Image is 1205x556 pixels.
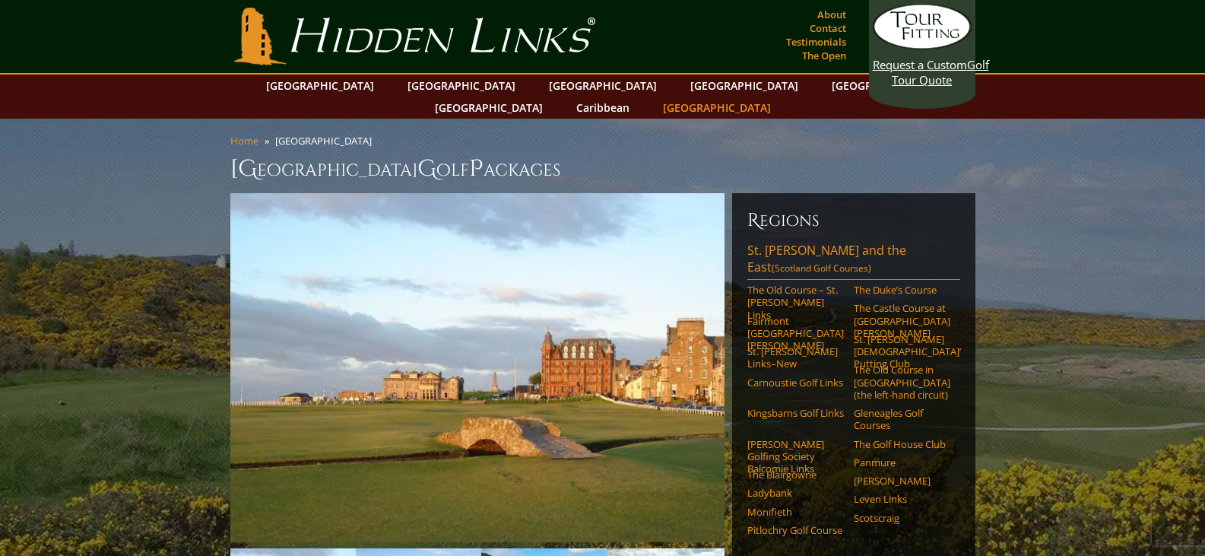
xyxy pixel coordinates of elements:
[747,315,844,352] a: Fairmont [GEOGRAPHIC_DATA][PERSON_NAME]
[854,475,950,487] a: [PERSON_NAME]
[813,4,850,25] a: About
[683,75,806,97] a: [GEOGRAPHIC_DATA]
[854,284,950,296] a: The Duke’s Course
[747,284,844,321] a: The Old Course – St. [PERSON_NAME] Links
[747,487,844,499] a: Ladybank
[230,134,258,148] a: Home
[747,469,844,481] a: The Blairgowrie
[417,154,436,184] span: G
[854,407,950,432] a: Gleneagles Golf Courses
[747,506,844,518] a: Monifieth
[747,242,960,280] a: St. [PERSON_NAME] and the East(Scotland Golf Courses)
[747,524,844,536] a: Pitlochry Golf Course
[569,97,637,119] a: Caribbean
[747,208,960,233] h6: Regions
[873,57,967,72] span: Request a Custom
[747,438,844,475] a: [PERSON_NAME] Golfing Society Balcomie Links
[747,407,844,419] a: Kingsbarns Golf Links
[854,302,950,339] a: The Castle Course at [GEOGRAPHIC_DATA][PERSON_NAME]
[782,31,850,52] a: Testimonials
[258,75,382,97] a: [GEOGRAPHIC_DATA]
[873,4,972,87] a: Request a CustomGolf Tour Quote
[400,75,523,97] a: [GEOGRAPHIC_DATA]
[427,97,550,119] a: [GEOGRAPHIC_DATA]
[854,493,950,505] a: Leven Links
[824,75,947,97] a: [GEOGRAPHIC_DATA]
[798,45,850,66] a: The Open
[854,438,950,450] a: The Golf House Club
[655,97,778,119] a: [GEOGRAPHIC_DATA]
[854,364,950,401] a: The Old Course in [GEOGRAPHIC_DATA] (the left-hand circuit)
[747,345,844,370] a: St. [PERSON_NAME] Links–New
[854,456,950,469] a: Panmure
[275,134,378,148] li: [GEOGRAPHIC_DATA]
[854,512,950,524] a: Scotscraig
[772,262,871,275] span: (Scotland Golf Courses)
[806,17,850,39] a: Contact
[469,154,484,184] span: P
[747,376,844,389] a: Carnoustie Golf Links
[541,75,664,97] a: [GEOGRAPHIC_DATA]
[854,333,950,370] a: St. [PERSON_NAME] [DEMOGRAPHIC_DATA]’ Putting Club
[230,154,975,184] h1: [GEOGRAPHIC_DATA] olf ackages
